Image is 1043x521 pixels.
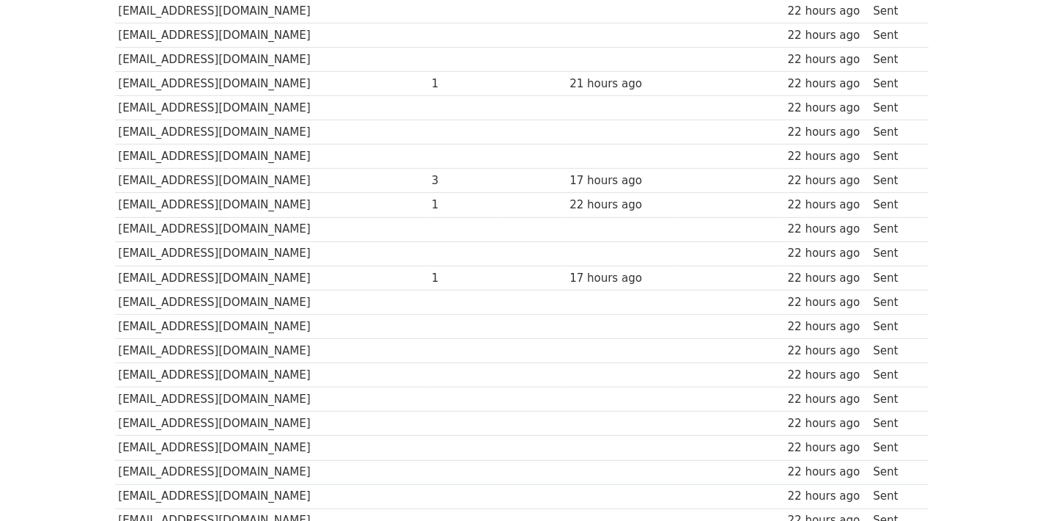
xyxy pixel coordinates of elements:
td: [EMAIL_ADDRESS][DOMAIN_NAME] [115,412,428,436]
td: [EMAIL_ADDRESS][DOMAIN_NAME] [115,266,428,290]
div: 21 hours ago [570,76,673,92]
td: Sent [870,484,921,509]
td: Sent [870,436,921,460]
td: Sent [870,217,921,241]
td: Sent [870,241,921,266]
td: [EMAIL_ADDRESS][DOMAIN_NAME] [115,169,428,193]
td: [EMAIL_ADDRESS][DOMAIN_NAME] [115,484,428,509]
div: 22 hours ago [788,464,866,481]
td: [EMAIL_ADDRESS][DOMAIN_NAME] [115,72,428,96]
td: [EMAIL_ADDRESS][DOMAIN_NAME] [115,217,428,241]
div: 3 [432,172,495,189]
td: [EMAIL_ADDRESS][DOMAIN_NAME] [115,339,428,363]
td: Sent [870,412,921,436]
td: Sent [870,72,921,96]
td: [EMAIL_ADDRESS][DOMAIN_NAME] [115,290,428,314]
div: 22 hours ago [788,294,866,311]
td: Sent [870,120,921,145]
td: [EMAIL_ADDRESS][DOMAIN_NAME] [115,460,428,484]
td: [EMAIL_ADDRESS][DOMAIN_NAME] [115,47,428,71]
div: 22 hours ago [788,488,866,505]
div: 22 hours ago [788,245,866,262]
td: Sent [870,460,921,484]
td: Sent [870,339,921,363]
td: [EMAIL_ADDRESS][DOMAIN_NAME] [115,314,428,338]
div: 22 hours ago [788,100,866,117]
div: 22 hours ago [788,27,866,44]
td: Sent [870,314,921,338]
td: [EMAIL_ADDRESS][DOMAIN_NAME] [115,436,428,460]
div: 22 hours ago [788,124,866,141]
iframe: Chat Widget [970,451,1043,521]
td: [EMAIL_ADDRESS][DOMAIN_NAME] [115,145,428,169]
td: [EMAIL_ADDRESS][DOMAIN_NAME] [115,193,428,217]
div: 1 [432,270,495,287]
div: 1 [432,197,495,214]
td: Sent [870,193,921,217]
div: 22 hours ago [570,197,673,214]
td: [EMAIL_ADDRESS][DOMAIN_NAME] [115,120,428,145]
div: 22 hours ago [788,51,866,68]
div: 1 [432,76,495,92]
div: 17 hours ago [570,172,673,189]
div: 22 hours ago [788,3,866,20]
td: [EMAIL_ADDRESS][DOMAIN_NAME] [115,96,428,120]
td: [EMAIL_ADDRESS][DOMAIN_NAME] [115,241,428,266]
div: 22 hours ago [788,76,866,92]
td: Sent [870,23,921,47]
td: Sent [870,47,921,71]
div: 22 hours ago [788,148,866,165]
div: 22 hours ago [788,391,866,408]
div: 22 hours ago [788,172,866,189]
td: [EMAIL_ADDRESS][DOMAIN_NAME] [115,387,428,412]
td: Sent [870,145,921,169]
td: Sent [870,387,921,412]
td: Sent [870,169,921,193]
td: [EMAIL_ADDRESS][DOMAIN_NAME] [115,23,428,47]
div: 22 hours ago [788,318,866,335]
div: Widget chat [970,451,1043,521]
td: Sent [870,96,921,120]
div: 22 hours ago [788,367,866,384]
div: 17 hours ago [570,270,673,287]
td: Sent [870,266,921,290]
td: Sent [870,290,921,314]
td: Sent [870,363,921,387]
div: 22 hours ago [788,415,866,432]
td: [EMAIL_ADDRESS][DOMAIN_NAME] [115,363,428,387]
div: 22 hours ago [788,440,866,456]
div: 22 hours ago [788,197,866,214]
div: 22 hours ago [788,343,866,360]
div: 22 hours ago [788,221,866,238]
div: 22 hours ago [788,270,866,287]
